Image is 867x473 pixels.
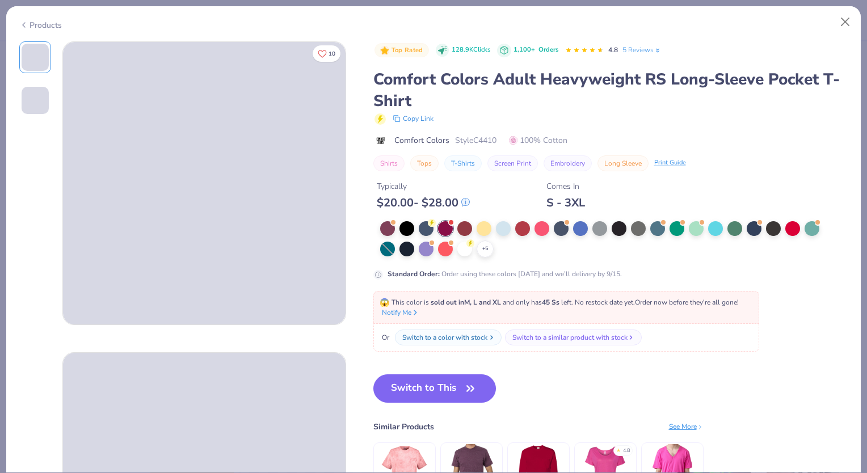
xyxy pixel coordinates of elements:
[835,11,856,33] button: Close
[512,332,628,343] div: Switch to a similar product with stock
[544,155,592,171] button: Embroidery
[597,155,649,171] button: Long Sleeve
[373,374,496,403] button: Switch to This
[505,330,642,345] button: Switch to a similar product with stock
[623,447,630,455] div: 4.8
[452,45,490,55] span: 128.9K Clicks
[444,155,482,171] button: T-Shirts
[654,158,686,168] div: Print Guide
[313,45,340,62] button: Like
[509,134,567,146] span: 100% Cotton
[392,47,423,53] span: Top Rated
[380,297,389,308] span: 😱
[482,245,488,253] span: + 5
[622,45,662,55] a: 5 Reviews
[608,45,618,54] span: 4.8
[410,155,439,171] button: Tops
[373,69,848,112] div: Comfort Colors Adult Heavyweight RS Long-Sleeve Pocket T-Shirt
[377,196,470,210] div: $ 20.00 - $ 28.00
[389,112,437,125] button: copy to clipboard
[380,298,739,307] span: This color is and only has left . No restock date yet. Order now before they're all gone!
[373,136,389,145] img: brand logo
[542,298,559,307] strong: 45 Ss
[380,332,389,343] span: Or
[546,196,585,210] div: S - 3XL
[487,155,538,171] button: Screen Print
[373,155,405,171] button: Shirts
[565,41,604,60] div: 4.8 Stars
[402,332,487,343] div: Switch to a color with stock
[546,180,585,192] div: Comes In
[394,134,449,146] span: Comfort Colors
[669,421,704,432] div: See More
[374,43,429,58] button: Badge Button
[538,45,558,54] span: Orders
[431,298,501,307] strong: sold out in M, L and XL
[388,269,440,278] strong: Standard Order :
[329,51,335,57] span: 10
[19,19,62,31] div: Products
[380,46,389,55] img: Top Rated sort
[616,447,621,451] div: ★
[373,421,434,433] div: Similar Products
[395,330,502,345] button: Switch to a color with stock
[382,307,419,318] button: Notify Me
[377,180,470,192] div: Typically
[455,134,496,146] span: Style C4410
[388,269,622,279] div: Order using these colors [DATE] and we’ll delivery by 9/15.
[514,45,558,55] div: 1,100+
